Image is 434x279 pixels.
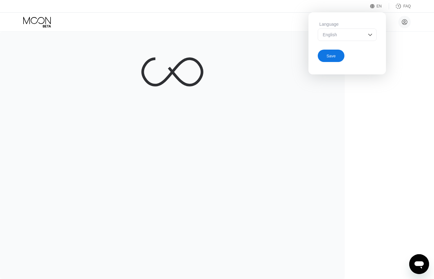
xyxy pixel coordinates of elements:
div: Language [318,22,377,27]
div: Save [326,53,336,59]
iframe: Button to launch messaging window [409,254,429,274]
div: EN [370,3,389,9]
div: EN [377,4,382,8]
div: FAQ [389,3,411,9]
div: FAQ [403,4,411,8]
div: Save [318,47,377,62]
div: English [321,32,364,37]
